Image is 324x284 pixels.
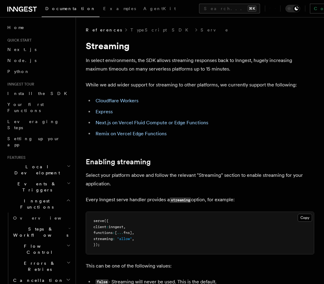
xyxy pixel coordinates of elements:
[115,231,117,235] span: [
[123,225,126,229] span: ,
[5,195,72,213] button: Inngest Functions
[143,6,176,11] span: AgentKit
[93,242,100,247] span: });
[42,2,100,17] a: Documentation
[5,22,72,33] a: Home
[5,133,72,150] a: Setting up your app
[96,109,113,115] a: Express
[86,171,314,188] p: Select your platform above and follow the relevant "Streaming" section to enable streaming for yo...
[5,181,67,193] span: Events & Triggers
[123,231,132,235] span: fns]
[11,243,66,255] span: Flow Control
[108,225,123,229] span: inngest
[7,58,36,63] span: Node.js
[248,5,256,12] kbd: ⌘K
[106,225,108,229] span: :
[5,164,67,176] span: Local Development
[11,224,72,241] button: Steps & Workflows
[86,40,314,51] h1: Streaming
[86,195,314,204] p: Every Inngest serve handler provides a option, for example:
[113,237,115,241] span: :
[5,55,72,66] a: Node.js
[113,231,115,235] span: :
[5,161,72,178] button: Local Development
[86,27,122,33] span: References
[103,6,136,11] span: Examples
[11,213,72,224] a: Overview
[117,237,132,241] span: "allow"
[11,260,66,272] span: Errors & Retries
[11,277,64,283] span: Cancellation
[93,231,113,235] span: functions
[298,214,312,222] button: Copy
[86,158,151,166] a: Enabling streaming
[199,4,260,13] button: Search...⌘K
[5,99,72,116] a: Your first Functions
[7,24,24,31] span: Home
[130,27,192,33] a: TypeScript SDK
[170,198,191,203] code: streaming
[100,2,140,16] a: Examples
[5,178,72,195] button: Events & Triggers
[5,116,72,133] a: Leveraging Steps
[7,69,30,74] span: Python
[5,66,72,77] a: Python
[5,38,32,43] span: Quick start
[93,237,113,241] span: streaming
[285,5,300,12] button: Toggle dark mode
[5,155,25,160] span: Features
[201,27,229,33] a: Serve
[7,47,36,52] span: Next.js
[5,88,72,99] a: Install the SDK
[7,102,44,113] span: Your first Functions
[7,119,59,130] span: Leveraging Steps
[86,56,314,73] p: In select environments, the SDK allows streaming responses back to Inngest, hugely increasing max...
[86,262,314,270] p: This can be one of the following values:
[5,198,66,210] span: Inngest Functions
[5,82,34,87] span: Inngest tour
[7,91,71,96] span: Install the SDK
[93,219,104,223] span: serve
[132,231,134,235] span: ,
[117,231,123,235] span: ...
[104,219,108,223] span: ({
[132,237,134,241] span: ,
[96,131,167,137] a: Remix on Vercel Edge Functions
[45,6,96,11] span: Documentation
[96,120,208,126] a: Next.js on Vercel Fluid Compute or Edge Functions
[11,226,68,238] span: Steps & Workflows
[13,216,76,220] span: Overview
[5,44,72,55] a: Next.js
[11,241,72,258] button: Flow Control
[7,136,60,147] span: Setting up your app
[93,225,106,229] span: client
[86,81,314,89] p: While we add wider support for streaming to other platforms, we currently support the following:
[96,98,138,104] a: Cloudflare Workers
[11,258,72,275] button: Errors & Retries
[140,2,179,16] a: AgentKit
